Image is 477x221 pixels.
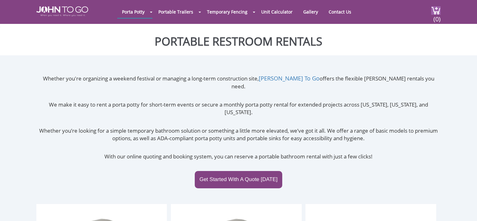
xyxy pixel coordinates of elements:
[154,6,198,18] a: Portable Trailers
[36,6,88,16] img: JOHN to go
[36,153,441,160] p: With our online quoting and booking system, you can reserve a portable bathroom rental with just ...
[36,101,441,116] p: We make it easy to rent a porta potty for short-term events or secure a monthly porta potty renta...
[299,6,323,18] a: Gallery
[324,6,356,18] a: Contact Us
[431,6,441,15] img: cart a
[433,10,441,23] span: (0)
[259,75,320,82] a: [PERSON_NAME] To Go
[195,171,282,188] a: Get Started With A Quote [DATE]
[117,6,149,18] a: Porta Potty
[202,6,252,18] a: Temporary Fencing
[36,127,441,142] p: Whether you’re looking for a simple temporary bathroom solution or something a little more elevat...
[257,6,297,18] a: Unit Calculator
[36,75,441,90] p: Whether you're organizing a weekend festival or managing a long-term construction site, offers th...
